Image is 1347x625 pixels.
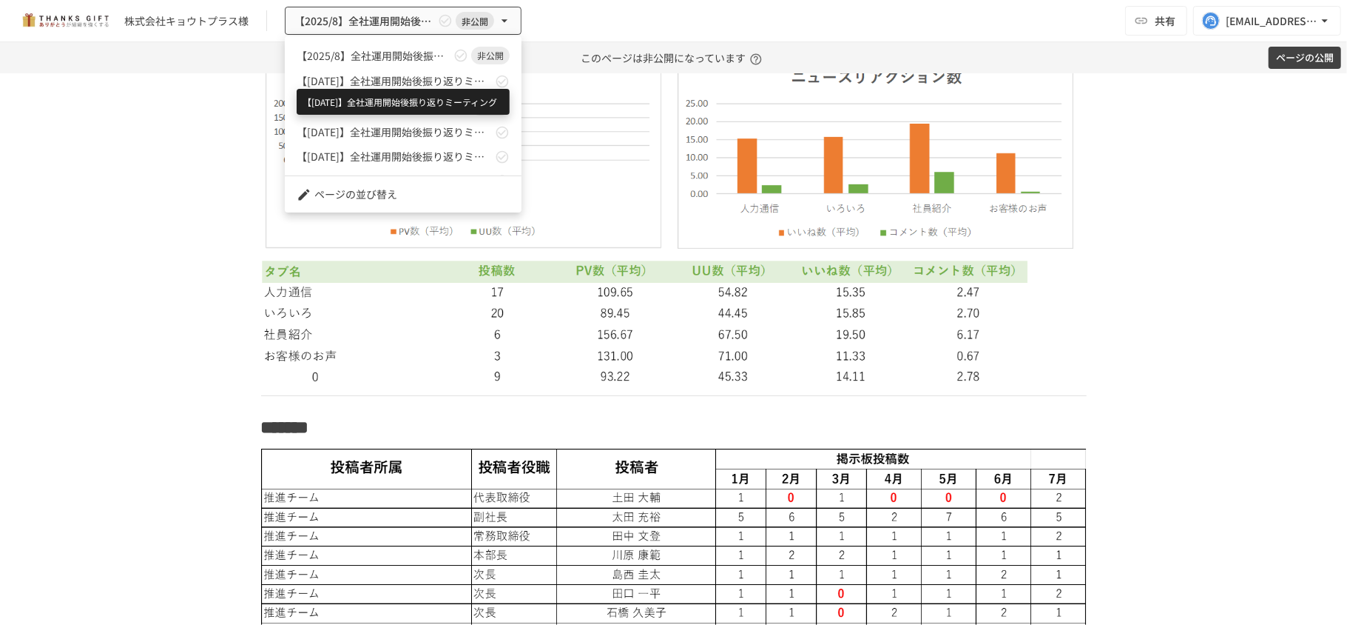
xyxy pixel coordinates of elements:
span: 【[DATE]】全社運用開始後振り返りミーティング [297,73,492,89]
span: 非公開 [471,49,510,62]
span: 【[DATE]】全社運用開始後振り返りミーティング [297,149,492,164]
span: 非公開 [471,100,510,113]
span: 【[DATE]】全社運用開始後振り返りミーティング [297,99,450,115]
span: 【[DATE]】全社運用開始後振り返りミーティング [297,173,492,189]
span: 【2025/8】全社運用開始後振り返りミーティング [297,48,450,64]
li: ページの並び替え [285,182,521,207]
span: 【[DATE]】全社運用開始後振り返りミーティング [297,124,492,140]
